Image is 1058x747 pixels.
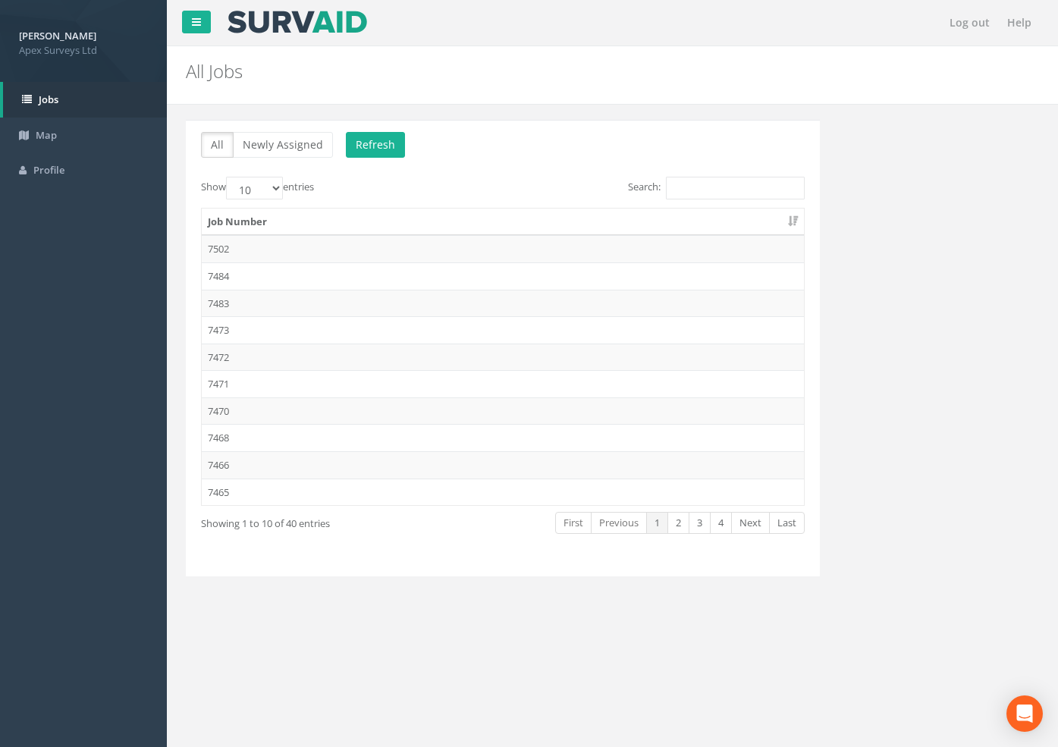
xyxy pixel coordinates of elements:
[1006,695,1043,732] div: Open Intercom Messenger
[202,479,804,506] td: 7465
[202,209,804,236] th: Job Number: activate to sort column ascending
[186,61,893,81] h2: All Jobs
[202,262,804,290] td: 7484
[689,512,711,534] a: 3
[769,512,805,534] a: Last
[33,163,64,177] span: Profile
[226,177,283,199] select: Showentries
[19,43,148,58] span: Apex Surveys Ltd
[646,512,668,534] a: 1
[19,29,96,42] strong: [PERSON_NAME]
[346,132,405,158] button: Refresh
[202,344,804,371] td: 7472
[731,512,770,534] a: Next
[233,132,333,158] button: Newly Assigned
[19,25,148,57] a: [PERSON_NAME] Apex Surveys Ltd
[201,177,314,199] label: Show entries
[201,132,234,158] button: All
[202,397,804,425] td: 7470
[628,177,805,199] label: Search:
[202,451,804,479] td: 7466
[39,93,58,106] span: Jobs
[201,510,439,531] div: Showing 1 to 10 of 40 entries
[36,128,57,142] span: Map
[202,235,804,262] td: 7502
[667,512,689,534] a: 2
[591,512,647,534] a: Previous
[202,290,804,317] td: 7483
[202,424,804,451] td: 7468
[710,512,732,534] a: 4
[555,512,592,534] a: First
[202,370,804,397] td: 7471
[3,82,167,118] a: Jobs
[202,316,804,344] td: 7473
[666,177,805,199] input: Search:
